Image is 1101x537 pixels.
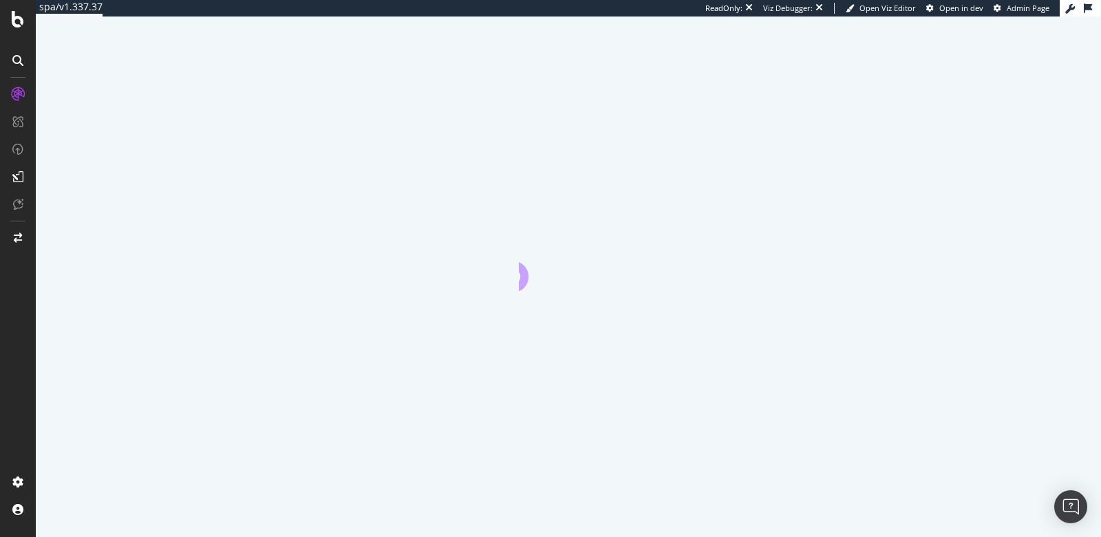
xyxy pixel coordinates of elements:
a: Open Viz Editor [846,3,916,14]
div: ReadOnly: [705,3,742,14]
a: Admin Page [994,3,1049,14]
span: Admin Page [1007,3,1049,13]
div: Open Intercom Messenger [1054,490,1087,523]
div: Viz Debugger: [763,3,813,14]
a: Open in dev [926,3,983,14]
div: animation [519,241,618,291]
span: Open in dev [939,3,983,13]
span: Open Viz Editor [859,3,916,13]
